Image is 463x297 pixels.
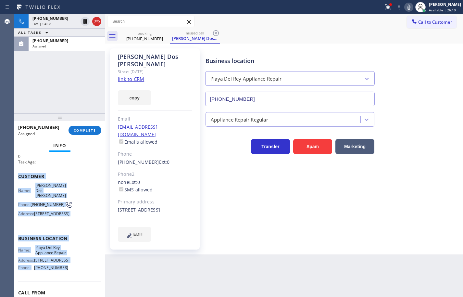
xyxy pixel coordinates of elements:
[133,232,143,237] span: EDIT
[429,2,461,7] div: [PERSON_NAME]
[34,258,69,263] span: [STREET_ADDRESS]
[120,29,169,44] div: (201) 406-1644
[118,171,192,178] div: Phone2
[170,35,219,41] div: [PERSON_NAME] Dos [PERSON_NAME]
[118,90,151,105] button: copy
[18,202,31,207] span: Phone:
[118,187,153,193] label: SMS allowed
[14,29,55,36] button: ALL TASKS
[118,53,192,68] div: [PERSON_NAME] Dos [PERSON_NAME]
[118,139,158,145] label: Emails allowed
[418,19,452,25] span: Call to Customer
[159,159,170,165] span: Ext: 0
[53,143,67,148] span: Info
[32,21,51,26] span: Live | 04:58
[404,3,413,12] button: Mute
[118,198,192,206] div: Primary address
[92,17,101,26] button: Hang up
[118,150,192,158] div: Phone
[81,17,90,26] button: Hold Customer
[107,16,194,27] input: Search
[251,139,290,154] button: Transfer
[118,179,192,194] div: none
[18,248,35,252] span: Name:
[120,36,169,42] div: [PHONE_NUMBER]
[118,68,192,75] div: Since: [DATE]
[18,290,101,296] span: Call From
[35,245,68,255] span: Playa Del Rey Appliance Repair
[118,76,144,82] a: link to CRM
[18,258,34,263] span: Address:
[74,128,96,133] span: COMPLETE
[18,30,42,35] span: ALL TASKS
[120,31,169,36] div: booking
[34,265,68,270] span: [PHONE_NUMBER]
[31,202,65,207] span: [PHONE_NUMBER]
[18,154,101,159] p: 0
[210,75,282,83] div: Playa Del Rey Appliance Repair
[211,116,268,123] div: Appliance Repair Regular
[18,131,35,136] span: Assigned
[18,159,101,165] h2: Task Age:
[32,38,68,44] span: [PHONE_NUMBER]
[129,179,140,185] span: Ext: 0
[18,211,34,216] span: Address:
[118,159,159,165] a: [PHONE_NUMBER]
[118,115,192,123] div: Email
[69,126,101,135] button: COMPLETE
[32,44,46,48] span: Assigned
[34,211,69,216] span: [STREET_ADDRESS]
[429,8,456,12] span: Available | 26:19
[18,173,101,179] span: Customer
[49,139,70,152] button: Info
[35,183,68,198] span: [PERSON_NAME] Dos [PERSON_NAME]
[18,265,34,270] span: Phone:
[170,29,219,43] div: Todd Dos Reis
[119,187,123,191] input: SMS allowed
[118,124,157,137] a: [EMAIL_ADDRESS][DOMAIN_NAME]
[206,57,374,65] div: Business location
[118,206,192,214] div: [STREET_ADDRESS]
[32,16,68,21] span: [PHONE_NUMBER]
[407,16,457,28] button: Call to Customer
[335,139,374,154] button: Marketing
[118,227,151,242] button: EDIT
[18,124,59,130] span: [PHONE_NUMBER]
[119,139,123,144] input: Emails allowed
[18,188,35,193] span: Name:
[18,235,101,241] span: Business location
[170,31,219,35] div: missed call
[205,92,375,106] input: Phone Number
[293,139,332,154] button: Spam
